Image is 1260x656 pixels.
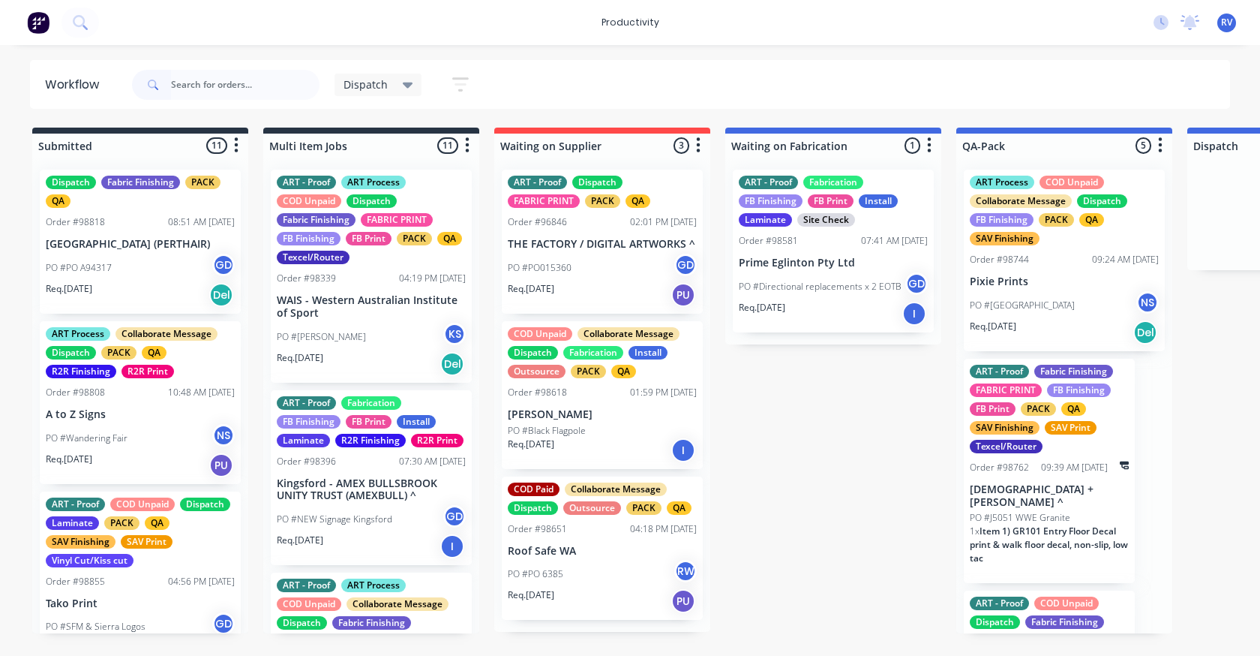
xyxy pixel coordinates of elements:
div: Texcel/Router [277,251,349,264]
div: Order #98618 [508,386,567,399]
p: PO #Directional replacements x 2 EOTB [739,280,901,293]
div: Dispatch [508,346,558,360]
div: ART - Proof [277,176,336,189]
div: QA [46,194,70,208]
div: QA [667,501,691,515]
div: Fabric Finishing [277,213,355,227]
div: Dispatch [346,194,397,208]
div: Order #98339 [277,272,336,285]
div: PACK [185,176,220,189]
p: PO #PO A94317 [46,261,112,275]
div: Order #98396 [277,455,336,468]
p: PO #PO015360 [508,261,571,275]
div: Del [440,352,464,376]
p: Req. [DATE] [970,320,1016,333]
div: ART Process [341,579,406,592]
div: COD PaidCollaborate MessageDispatchOutsourcePACKQAOrder #9865104:18 PM [DATE]Roof Safe WAPO #PO 6... [502,477,703,621]
div: Order #98818 [46,215,105,229]
p: THE FACTORY / DIGITAL ARTWORKS ^ [508,238,697,251]
div: 02:01 PM [DATE] [630,215,697,229]
div: PACK [1039,213,1074,227]
div: 04:56 PM [DATE] [168,575,235,588]
div: 09:39 AM [DATE] [1041,461,1108,474]
p: Prime Eglinton Pty Ltd [739,257,928,269]
div: COD Unpaid [277,597,341,611]
div: ART Process [46,327,110,341]
div: PACK [585,194,620,208]
div: Outsource [563,501,621,515]
p: PO #[PERSON_NAME] [277,330,366,344]
div: Order #98651 [508,522,567,536]
div: Install [628,346,667,360]
p: Kingsford - AMEX BULLSBROOK UNITY TRUST (AMEXBULL) ^ [277,477,466,503]
div: QA [145,516,169,530]
p: Roof Safe WA [508,545,697,558]
span: RV [1221,16,1232,29]
p: Req. [DATE] [46,453,92,466]
div: R2R Finishing [46,365,116,378]
div: Dispatch [180,498,230,511]
div: ART - ProofDispatchFABRIC PRINTPACKQAOrder #9684602:01 PM [DATE]THE FACTORY / DIGITAL ARTWORKS ^P... [502,170,703,314]
div: Install [397,415,436,429]
div: FB Finishing [970,213,1033,227]
div: Fabrication [341,396,401,410]
div: Dispatch [277,616,327,630]
div: FB Print [970,402,1015,416]
div: ART ProcessCOD UnpaidCollaborate MessageDispatchFB FinishingPACKQASAV FinishingOrder #9874409:24 ... [964,170,1165,351]
div: Dispatch [46,176,96,189]
p: [PERSON_NAME] [508,408,697,421]
div: Order #98762 [970,461,1029,474]
div: PACK [397,232,432,245]
div: COD Unpaid [277,194,341,208]
p: Pixie Prints [970,275,1159,288]
div: FABRIC PRINT [970,384,1042,397]
div: ART - Proof [508,176,567,189]
span: Item 1) GR101 Entry Floor Decal print & walk floor decal, non-slip, low tac [970,525,1128,564]
p: Req. [DATE] [277,534,323,547]
div: PACK [626,501,661,515]
div: Order #96846 [508,215,567,229]
p: PO #NEW Signage Kingsford [277,513,392,526]
div: ART - Proof [277,579,336,592]
div: DispatchFabric FinishingPACKQAOrder #9881808:51 AM [DATE][GEOGRAPHIC_DATA] (PERTHAIR)PO #PO A9431... [40,170,241,314]
div: Collaborate Message [577,327,679,341]
div: QA [1079,213,1104,227]
div: Order #98581 [739,234,798,248]
div: COD Unpaid [508,327,572,341]
div: ART - ProofFabricationFB FinishingFB PrintInstallLaminateR2R FinishingR2R PrintOrder #9839607:30 ... [271,390,472,566]
div: Outsource [508,365,565,378]
div: Collaborate Message [346,597,448,611]
div: I [440,534,464,558]
div: FB Finishing [1047,384,1111,397]
p: Req. [DATE] [739,301,785,314]
div: FB Finishing [277,232,340,245]
p: A to Z Signs [46,408,235,421]
div: QA [142,346,166,360]
div: Laminate [277,434,330,447]
p: [DEMOGRAPHIC_DATA] + [PERSON_NAME] ^ [970,483,1129,509]
span: Dispatch [343,77,388,92]
div: Workflow [45,76,106,94]
div: KS [443,323,466,345]
div: PU [209,453,233,477]
div: QA [1061,402,1086,416]
div: productivity [594,11,667,34]
div: Dispatch [46,346,96,360]
div: FABRIC PRINT [508,194,580,208]
div: SAV Print [121,535,172,549]
div: Install [859,194,898,208]
p: [GEOGRAPHIC_DATA] (PERTHAIR) [46,238,235,251]
p: PO #Wandering Fair [46,432,127,445]
div: Fabric Finishing [101,176,180,189]
p: Req. [DATE] [277,351,323,365]
div: PU [671,283,695,307]
div: FB Print [346,415,391,429]
div: ART - ProofFabric FinishingFABRIC PRINTFB FinishingFB PrintPACKQASAV FinishingSAV PrintTexcel/Rou... [964,359,1135,584]
div: Order #98855 [46,575,105,588]
div: 07:30 AM [DATE] [399,455,466,468]
div: GD [212,254,235,276]
div: 01:59 PM [DATE] [630,386,697,399]
div: 04:18 PM [DATE] [630,522,697,536]
div: ART - ProofFabricationFB FinishingFB PrintInstallLaminateSite CheckOrder #9858107:41 AM [DATE]Pri... [733,170,934,333]
div: ART Process [970,176,1034,189]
